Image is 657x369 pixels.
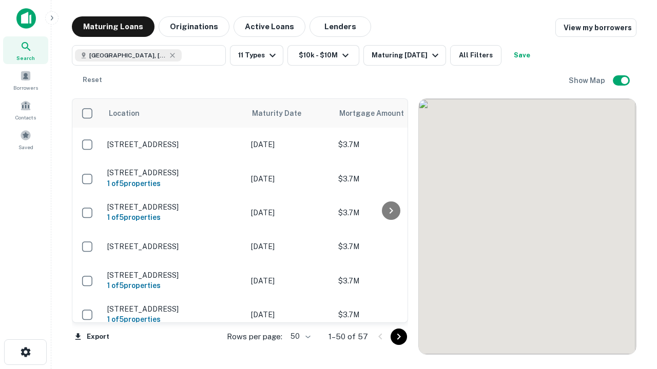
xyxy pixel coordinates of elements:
[107,178,241,189] h6: 1 of 5 properties
[108,107,140,119] span: Location
[107,202,241,212] p: [STREET_ADDRESS]
[251,139,328,150] p: [DATE]
[251,309,328,320] p: [DATE]
[338,275,441,286] p: $3.7M
[76,70,109,90] button: Reset
[16,8,36,29] img: capitalize-icon.png
[3,96,48,124] a: Contacts
[107,280,241,291] h6: 1 of 5 properties
[506,45,538,66] button: Save your search to get updates of matches that match your search criteria.
[338,139,441,150] p: $3.7M
[107,168,241,177] p: [STREET_ADDRESS]
[251,173,328,184] p: [DATE]
[338,241,441,252] p: $3.7M
[286,329,312,344] div: 50
[18,143,33,151] span: Saved
[450,45,501,66] button: All Filters
[3,126,48,153] a: Saved
[13,84,38,92] span: Borrowers
[419,99,636,354] div: 0 0
[569,75,607,86] h6: Show Map
[107,212,241,223] h6: 1 of 5 properties
[251,275,328,286] p: [DATE]
[338,207,441,218] p: $3.7M
[15,113,36,121] span: Contacts
[107,304,241,314] p: [STREET_ADDRESS]
[333,99,446,128] th: Mortgage Amount
[310,16,371,37] button: Lenders
[363,45,446,66] button: Maturing [DATE]
[16,54,35,62] span: Search
[3,36,48,64] a: Search
[391,329,407,345] button: Go to next page
[338,309,441,320] p: $3.7M
[159,16,229,37] button: Originations
[3,66,48,94] a: Borrowers
[246,99,333,128] th: Maturity Date
[107,271,241,280] p: [STREET_ADDRESS]
[234,16,305,37] button: Active Loans
[107,242,241,251] p: [STREET_ADDRESS]
[287,45,359,66] button: $10k - $10M
[339,107,417,119] span: Mortgage Amount
[555,18,636,37] a: View my borrowers
[89,51,166,60] span: [GEOGRAPHIC_DATA], [GEOGRAPHIC_DATA]
[338,173,441,184] p: $3.7M
[107,140,241,149] p: [STREET_ADDRESS]
[251,241,328,252] p: [DATE]
[251,207,328,218] p: [DATE]
[102,99,246,128] th: Location
[72,16,154,37] button: Maturing Loans
[372,49,441,61] div: Maturing [DATE]
[606,254,657,303] iframe: Chat Widget
[328,331,368,343] p: 1–50 of 57
[72,329,112,344] button: Export
[227,331,282,343] p: Rows per page:
[107,314,241,325] h6: 1 of 5 properties
[252,107,315,119] span: Maturity Date
[230,45,283,66] button: 11 Types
